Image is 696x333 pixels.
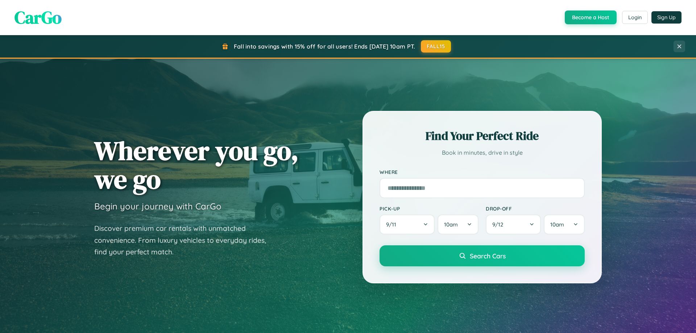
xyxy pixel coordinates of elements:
[444,221,458,228] span: 10am
[380,147,585,158] p: Book in minutes, drive in style
[380,205,478,212] label: Pick-up
[565,11,617,24] button: Become a Host
[386,221,400,228] span: 9 / 11
[14,5,62,29] span: CarGo
[550,221,564,228] span: 10am
[651,11,681,24] button: Sign Up
[622,11,648,24] button: Login
[234,43,415,50] span: Fall into savings with 15% off for all users! Ends [DATE] 10am PT.
[492,221,507,228] span: 9 / 12
[470,252,506,260] span: Search Cars
[94,222,275,258] p: Discover premium car rentals with unmatched convenience. From luxury vehicles to everyday rides, ...
[544,215,585,234] button: 10am
[486,215,541,234] button: 9/12
[438,215,478,234] button: 10am
[380,169,585,175] label: Where
[94,201,221,212] h3: Begin your journey with CarGo
[94,136,299,193] h1: Wherever you go, we go
[380,245,585,266] button: Search Cars
[380,215,435,234] button: 9/11
[421,40,451,53] button: FALL15
[486,205,585,212] label: Drop-off
[380,128,585,144] h2: Find Your Perfect Ride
